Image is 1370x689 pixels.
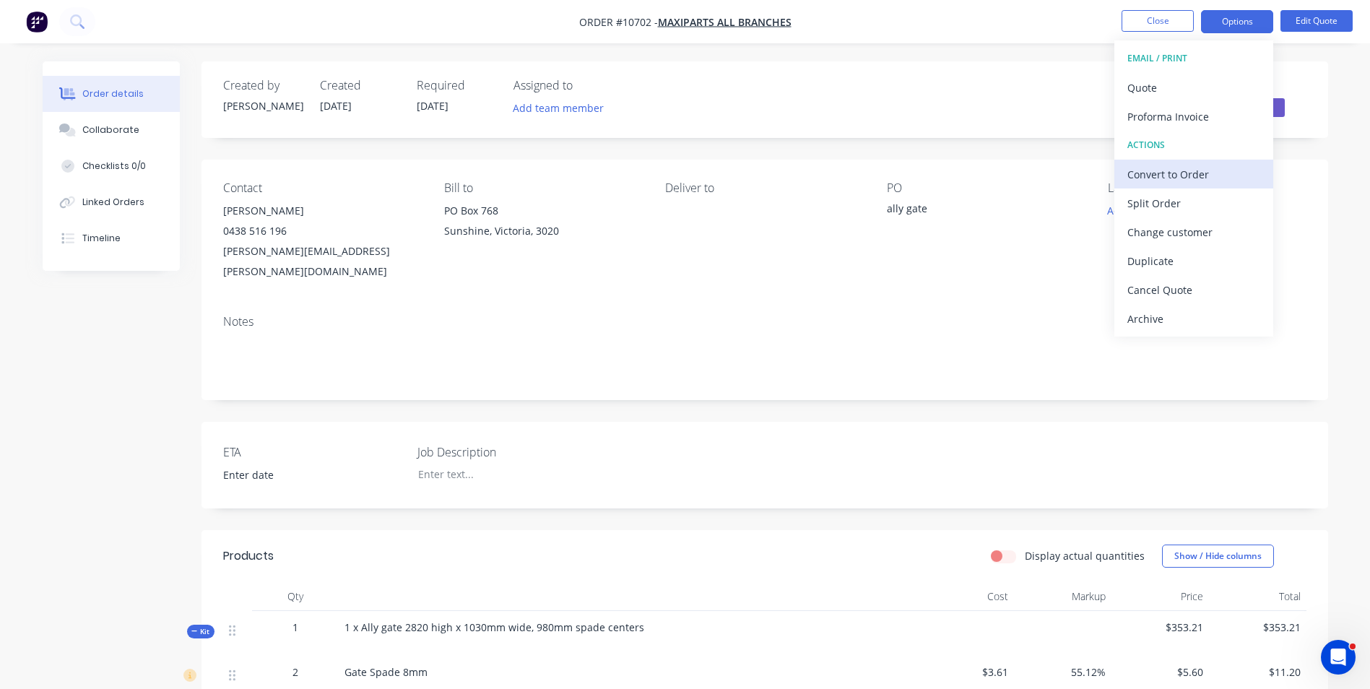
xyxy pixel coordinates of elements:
button: Add team member [513,98,612,118]
div: Price [1111,582,1209,611]
span: 55.12% [1020,664,1106,680]
div: Cancel Quote [1127,279,1260,300]
div: ally gate [887,201,1067,221]
span: 1 [292,620,298,635]
div: Created by [223,79,303,92]
div: 0438 516 196 [223,221,421,241]
span: $353.21 [1215,620,1301,635]
div: Sunshine, Victoria, 3020 [444,221,642,241]
span: $11.20 [1215,664,1301,680]
label: Display actual quantities [1025,548,1145,563]
button: Add labels [1100,201,1166,220]
span: $3.61 [922,664,1008,680]
button: ACTIONS [1114,131,1273,160]
button: Timeline [43,220,180,256]
span: [DATE] [320,99,352,113]
div: Markup [1014,582,1111,611]
div: Order details [82,87,144,100]
span: 1 x Ally gate 2820 high x 1030mm wide, 980mm spade centers [344,620,644,634]
span: Kit [191,626,210,637]
label: ETA [223,443,404,461]
button: Edit Quote [1280,10,1353,32]
button: Convert to Order [1114,160,1273,188]
div: Required [417,79,496,92]
span: [DATE] [417,99,448,113]
button: Duplicate [1114,246,1273,275]
label: Job Description [417,443,598,461]
button: Options [1201,10,1273,33]
button: Proforma Invoice [1114,102,1273,131]
div: PO Box 768Sunshine, Victoria, 3020 [444,201,642,247]
div: Collaborate [82,123,139,136]
img: Factory [26,11,48,32]
button: Quote [1114,73,1273,102]
button: Linked Orders [43,184,180,220]
button: Order details [43,76,180,112]
div: Contact [223,181,421,195]
span: $5.60 [1117,664,1203,680]
span: $353.21 [1117,620,1203,635]
button: Cancel Quote [1114,275,1273,304]
iframe: Intercom live chat [1321,640,1356,675]
div: Bill to [444,181,642,195]
div: Convert to Order [1127,164,1260,185]
button: Checklists 0/0 [43,148,180,184]
span: Order #10702 - [579,15,658,29]
button: Collaborate [43,112,180,148]
div: Qty [252,582,339,611]
div: [PERSON_NAME][EMAIL_ADDRESS][PERSON_NAME][DOMAIN_NAME] [223,241,421,282]
div: Quote [1127,77,1260,98]
div: Checklists 0/0 [82,160,146,173]
div: Timeline [82,232,121,245]
span: Gate Spade 8mm [344,665,428,679]
div: ACTIONS [1127,136,1260,155]
button: Close [1122,10,1194,32]
button: EMAIL / PRINT [1114,44,1273,73]
a: Maxiparts All BRANCHES [658,15,792,29]
div: [PERSON_NAME] [223,98,303,113]
div: Split Order [1127,193,1260,214]
button: Split Order [1114,188,1273,217]
div: Linked Orders [82,196,144,209]
button: Show / Hide columns [1162,545,1274,568]
div: Assigned to [513,79,658,92]
button: Archive [1114,304,1273,333]
div: Archive [1127,308,1260,329]
div: Products [223,547,274,565]
div: [PERSON_NAME]0438 516 196[PERSON_NAME][EMAIL_ADDRESS][PERSON_NAME][DOMAIN_NAME] [223,201,421,282]
div: Labels [1108,181,1306,195]
div: [PERSON_NAME] [223,201,421,221]
button: Change customer [1114,217,1273,246]
div: PO Box 768 [444,201,642,221]
input: Enter date [213,464,393,486]
div: Cost [916,582,1014,611]
div: Change customer [1127,222,1260,243]
div: Kit [187,625,214,638]
div: Created [320,79,399,92]
div: PO [887,181,1085,195]
div: EMAIL / PRINT [1127,49,1260,68]
div: Total [1209,582,1306,611]
div: Deliver to [665,181,863,195]
span: 2 [292,664,298,680]
div: Duplicate [1127,251,1260,272]
button: Add team member [505,98,611,118]
div: Proforma Invoice [1127,106,1260,127]
div: Notes [223,315,1306,329]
